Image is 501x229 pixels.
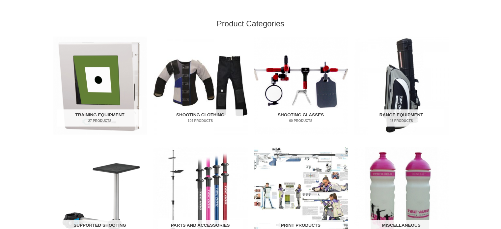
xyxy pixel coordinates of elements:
mark: 60 Products [258,118,343,123]
mark: 104 Products [158,118,243,123]
img: Shooting Clothing [153,37,247,134]
a: Visit product category Range Equipment [354,37,448,134]
h2: Shooting Glasses [258,109,343,127]
h2: Range Equipment [359,109,444,127]
a: Visit product category Shooting Glasses [254,37,348,134]
img: Range Equipment [354,37,448,134]
a: Visit product category Training Equipment [53,37,147,134]
a: Visit product category Shooting Clothing [153,37,247,134]
img: Training Equipment [53,37,147,134]
h2: Training Equipment [57,109,142,127]
h2: Shooting Clothing [158,109,243,127]
mark: 27 Products [57,118,142,123]
img: Shooting Glasses [254,37,348,134]
h2: Product Categories [53,18,448,29]
mark: 45 Products [359,118,444,123]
